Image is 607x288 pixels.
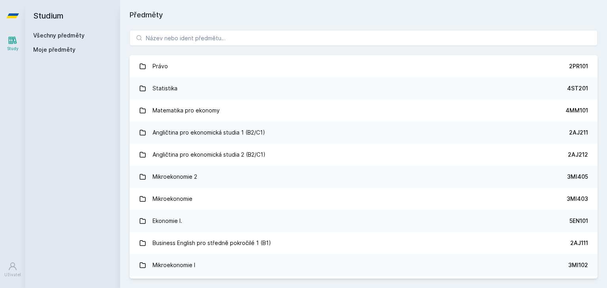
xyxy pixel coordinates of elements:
[130,122,598,144] a: Angličtina pro ekonomická studia 1 (B2/C1) 2AJ211
[130,144,598,166] a: Angličtina pro ekonomická studia 2 (B2/C1) 2AJ212
[4,272,21,278] div: Uživatel
[33,46,75,54] span: Moje předměty
[33,32,85,39] a: Všechny předměty
[153,103,220,118] div: Matematika pro ekonomy
[570,239,588,247] div: 2AJ111
[153,125,265,140] div: Angličtina pro ekonomická studia 1 (B2/C1)
[569,129,588,137] div: 2AJ211
[569,217,588,225] div: 5EN101
[130,188,598,210] a: Mikroekonomie 3MI403
[153,147,266,163] div: Angličtina pro ekonomická studia 2 (B2/C1)
[567,84,588,92] div: 4ST201
[153,257,195,273] div: Mikroekonomie I
[567,173,588,181] div: 3MI405
[2,258,24,282] a: Uživatel
[130,210,598,232] a: Ekonomie I. 5EN101
[566,107,588,114] div: 4MM101
[7,46,19,52] div: Study
[567,195,588,203] div: 3MI403
[2,32,24,56] a: Study
[130,77,598,99] a: Statistika 4ST201
[153,80,177,96] div: Statistika
[153,191,192,207] div: Mikroekonomie
[153,169,197,185] div: Mikroekonomie 2
[130,166,598,188] a: Mikroekonomie 2 3MI405
[153,213,182,229] div: Ekonomie I.
[569,62,588,70] div: 2PR101
[153,58,168,74] div: Právo
[130,232,598,254] a: Business English pro středně pokročilé 1 (B1) 2AJ111
[568,261,588,269] div: 3MI102
[568,151,588,159] div: 2AJ212
[130,254,598,276] a: Mikroekonomie I 3MI102
[130,9,598,21] h1: Předměty
[130,30,598,46] input: Název nebo ident předmětu…
[130,55,598,77] a: Právo 2PR101
[130,99,598,122] a: Matematika pro ekonomy 4MM101
[153,235,271,251] div: Business English pro středně pokročilé 1 (B1)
